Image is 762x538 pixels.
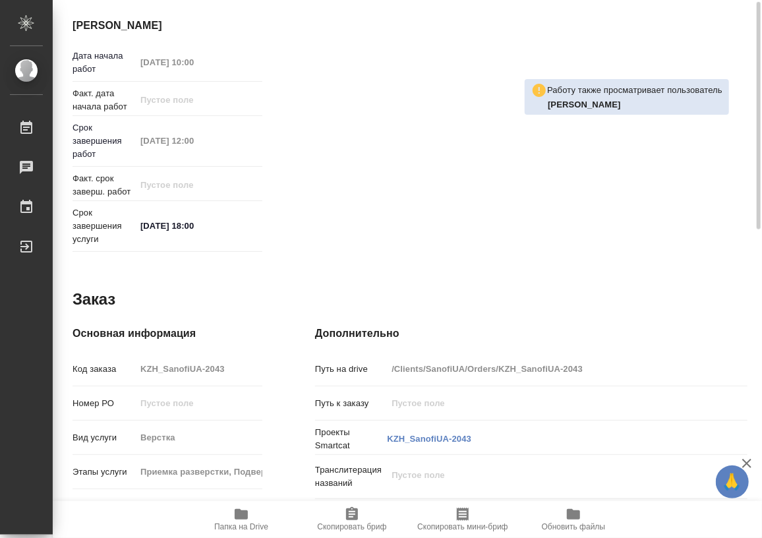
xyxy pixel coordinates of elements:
p: Факт. дата начала работ [73,87,136,113]
h4: [PERSON_NAME] [73,18,262,34]
input: Пустое поле [136,359,262,378]
button: Обновить файлы [518,501,629,538]
button: Папка на Drive [186,501,297,538]
p: Работу также просматривает пользователь [547,84,722,97]
input: Пустое поле [136,394,262,413]
p: Срок завершения услуги [73,206,136,246]
input: Пустое поле [136,90,251,109]
b: [PERSON_NAME] [548,100,621,109]
p: Номер РО [73,397,136,410]
input: Пустое поле [387,394,711,413]
p: Срок завершения работ [73,121,136,161]
p: Дата начала работ [73,49,136,76]
p: Транслитерация названий [315,463,387,490]
p: Этапы услуги [73,465,136,479]
input: ✎ Введи что-нибудь [136,216,251,235]
input: Пустое поле [136,428,262,447]
p: Вид услуги [73,431,136,444]
span: Папка на Drive [214,522,268,531]
input: Пустое поле [136,131,251,150]
p: Путь к заказу [315,397,387,410]
h4: Дополнительно [315,326,747,342]
button: Скопировать мини-бриф [407,501,518,538]
span: 🙏 [721,468,744,496]
span: Скопировать бриф [317,522,386,531]
button: 🙏 [716,465,749,498]
span: Обновить файлы [542,522,606,531]
input: Пустое поле [136,175,251,194]
p: Код заказа [73,363,136,376]
h2: Заказ [73,289,115,310]
input: Пустое поле [387,359,711,378]
p: Путь на drive [315,363,387,376]
input: Пустое поле [136,53,251,72]
p: Факт. срок заверш. работ [73,172,136,198]
span: Скопировать мини-бриф [417,522,508,531]
button: Скопировать бриф [297,501,407,538]
p: Васильева Ольга [548,98,722,111]
h4: Основная информация [73,326,262,342]
input: Пустое поле [136,462,262,481]
p: Проекты Smartcat [315,426,387,452]
a: KZH_SanofiUA-2043 [387,434,471,444]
